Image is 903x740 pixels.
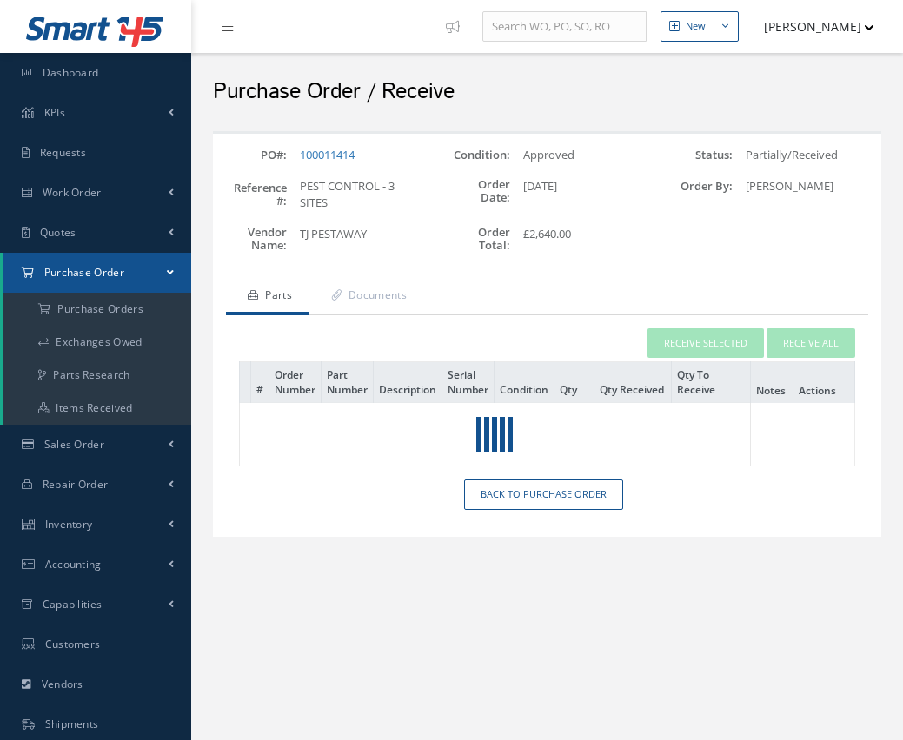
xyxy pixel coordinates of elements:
[686,19,706,34] div: New
[43,477,109,492] span: Repair Order
[733,178,881,195] div: [PERSON_NAME]
[793,362,855,403] th: Actions
[442,362,495,403] th: Serial Number
[45,717,99,731] span: Shipments
[3,392,191,425] a: Items Received
[45,517,93,532] span: Inventory
[226,279,309,315] a: Parts
[213,149,287,162] label: PO#:
[594,362,671,403] th: Qty Received
[510,147,659,164] div: Approved
[750,362,793,403] th: Notes
[671,362,750,403] th: Qty To Receive
[435,149,509,162] label: Condition:
[45,557,102,572] span: Accounting
[464,479,623,510] a: Back to Purchase Order
[43,185,102,200] span: Work Order
[3,326,191,359] a: Exchanges Owed
[659,149,733,162] label: Status:
[661,11,739,42] button: New
[251,362,269,403] th: #
[44,105,65,120] span: KPIs
[659,180,733,193] label: Order By:
[554,362,594,403] th: Qty
[510,178,659,204] div: [DATE]
[43,597,103,611] span: Capabilities
[374,362,442,403] th: Description
[42,677,83,691] span: Vendors
[43,65,99,80] span: Dashboard
[287,226,435,252] div: TJ PESTAWAY
[733,147,881,164] div: Partially/Received
[647,328,764,359] button: Receive Selected
[40,145,86,160] span: Requests
[3,293,191,326] a: Purchase Orders
[45,637,101,651] span: Customers
[40,225,76,240] span: Quotes
[482,11,647,43] input: Search WO, PO, SO, RO
[269,362,322,403] th: Order Number
[287,178,435,212] div: PEST CONTROL - 3 SITES
[44,265,124,280] span: Purchase Order
[3,253,191,293] a: Purchase Order
[3,359,191,392] a: Parts Research
[213,79,881,105] h2: Purchase Order / Receive
[213,182,287,208] label: Reference #:
[767,328,855,359] button: Receive All
[435,226,509,252] label: Order Total:
[44,437,104,452] span: Sales Order
[747,10,874,43] button: [PERSON_NAME]
[213,226,287,252] label: Vendor Name:
[510,226,659,252] div: £2,640.00
[435,178,509,204] label: Order Date:
[309,279,424,315] a: Documents
[322,362,374,403] th: Part Number
[300,147,355,162] a: 100011414
[495,362,554,403] th: Condition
